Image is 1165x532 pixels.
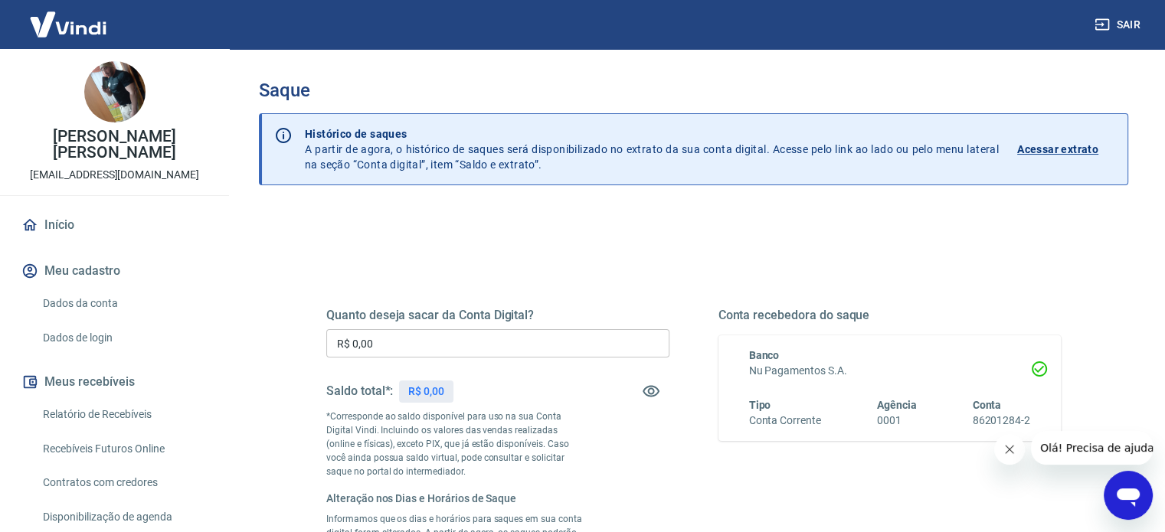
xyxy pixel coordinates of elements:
a: Contratos com credores [37,467,211,498]
h6: Alteração nos Dias e Horários de Saque [326,491,584,506]
h3: Saque [259,80,1128,101]
a: Recebíveis Futuros Online [37,433,211,465]
img: 4c61e58f-c01b-4067-9c72-e985e3ea9300.jpeg [84,61,146,122]
iframe: Mensagem da empresa [1031,431,1153,465]
iframe: Botão para abrir a janela de mensagens [1104,471,1153,520]
p: Histórico de saques [305,126,999,142]
span: Banco [749,349,780,361]
a: Dados de login [37,322,211,354]
h6: 0001 [877,413,917,429]
span: Agência [877,399,917,411]
button: Meu cadastro [18,254,211,288]
p: [PERSON_NAME] [PERSON_NAME] [12,129,217,161]
button: Meus recebíveis [18,365,211,399]
span: Conta [972,399,1001,411]
p: R$ 0,00 [408,383,444,400]
p: *Corresponde ao saldo disponível para uso na sua Conta Digital Vindi. Incluindo os valores das ve... [326,410,584,478]
p: [EMAIL_ADDRESS][DOMAIN_NAME] [30,167,199,183]
img: Vindi [18,1,118,47]
h6: Conta Corrente [749,413,821,429]
h5: Quanto deseja sacar da Conta Digital? [326,308,669,323]
h6: 86201284-2 [972,413,1030,429]
p: Acessar extrato [1017,142,1098,157]
h5: Saldo total*: [326,383,393,399]
p: A partir de agora, o histórico de saques será disponibilizado no extrato da sua conta digital. Ac... [305,126,999,172]
h6: Nu Pagamentos S.A. [749,363,1031,379]
iframe: Fechar mensagem [994,434,1025,465]
a: Início [18,208,211,242]
span: Tipo [749,399,771,411]
a: Dados da conta [37,288,211,319]
span: Olá! Precisa de ajuda? [9,11,129,23]
h5: Conta recebedora do saque [718,308,1062,323]
button: Sair [1091,11,1147,39]
a: Acessar extrato [1017,126,1115,172]
a: Relatório de Recebíveis [37,399,211,430]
